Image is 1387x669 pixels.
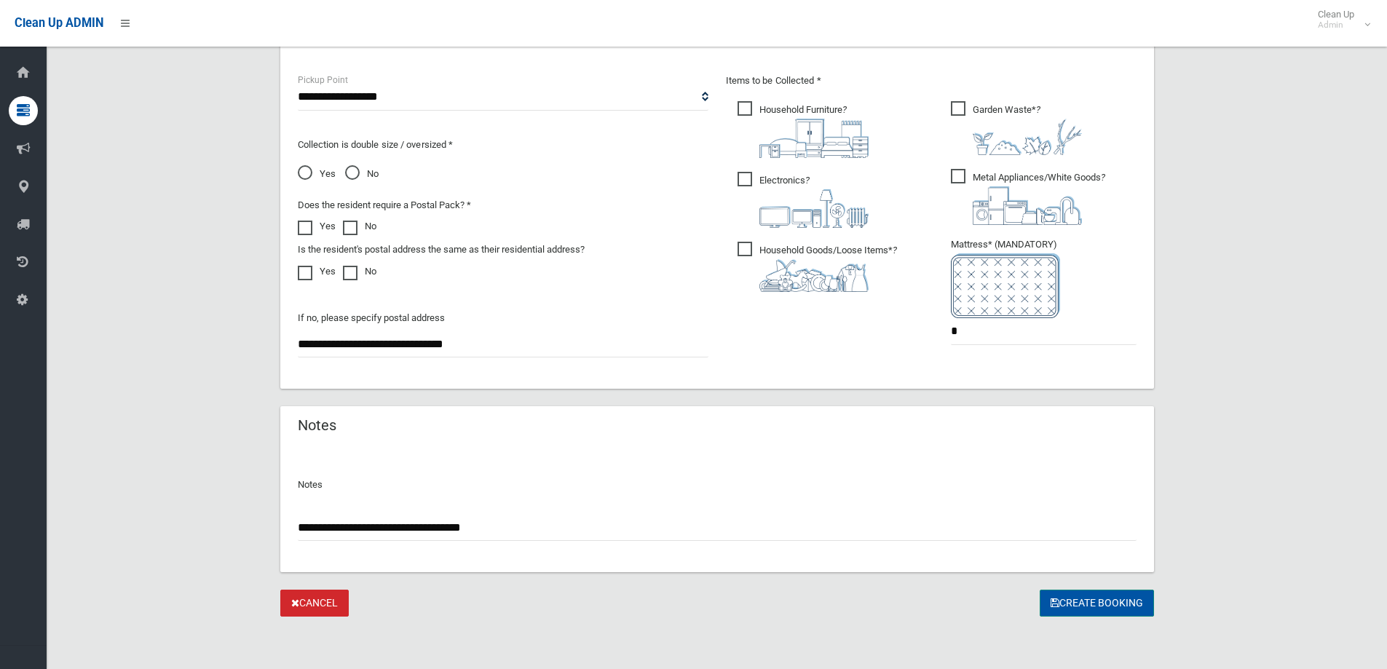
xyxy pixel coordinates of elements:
[951,239,1137,318] span: Mattress* (MANDATORY)
[973,104,1082,155] i: ?
[280,411,354,440] header: Notes
[759,119,869,158] img: aa9efdbe659d29b613fca23ba79d85cb.png
[280,590,349,617] a: Cancel
[343,218,376,235] label: No
[298,218,336,235] label: Yes
[298,136,708,154] p: Collection is double size / oversized *
[738,172,869,228] span: Electronics
[973,186,1082,225] img: 36c1b0289cb1767239cdd3de9e694f19.png
[759,175,869,228] i: ?
[345,165,379,183] span: No
[738,101,869,158] span: Household Furniture
[298,309,445,327] label: If no, please specify postal address
[759,189,869,228] img: 394712a680b73dbc3d2a6a3a7ffe5a07.png
[298,197,471,214] label: Does the resident require a Postal Pack? *
[15,16,103,30] span: Clean Up ADMIN
[759,259,869,292] img: b13cc3517677393f34c0a387616ef184.png
[973,119,1082,155] img: 4fd8a5c772b2c999c83690221e5242e0.png
[951,253,1060,318] img: e7408bece873d2c1783593a074e5cb2f.png
[1311,9,1369,31] span: Clean Up
[759,245,897,292] i: ?
[973,172,1105,225] i: ?
[951,101,1082,155] span: Garden Waste*
[1040,590,1154,617] button: Create Booking
[1318,20,1354,31] small: Admin
[343,263,376,280] label: No
[759,104,869,158] i: ?
[951,169,1105,225] span: Metal Appliances/White Goods
[298,263,336,280] label: Yes
[298,476,1137,494] p: Notes
[298,165,336,183] span: Yes
[738,242,897,292] span: Household Goods/Loose Items*
[726,72,1137,90] p: Items to be Collected *
[298,241,585,258] label: Is the resident's postal address the same as their residential address?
